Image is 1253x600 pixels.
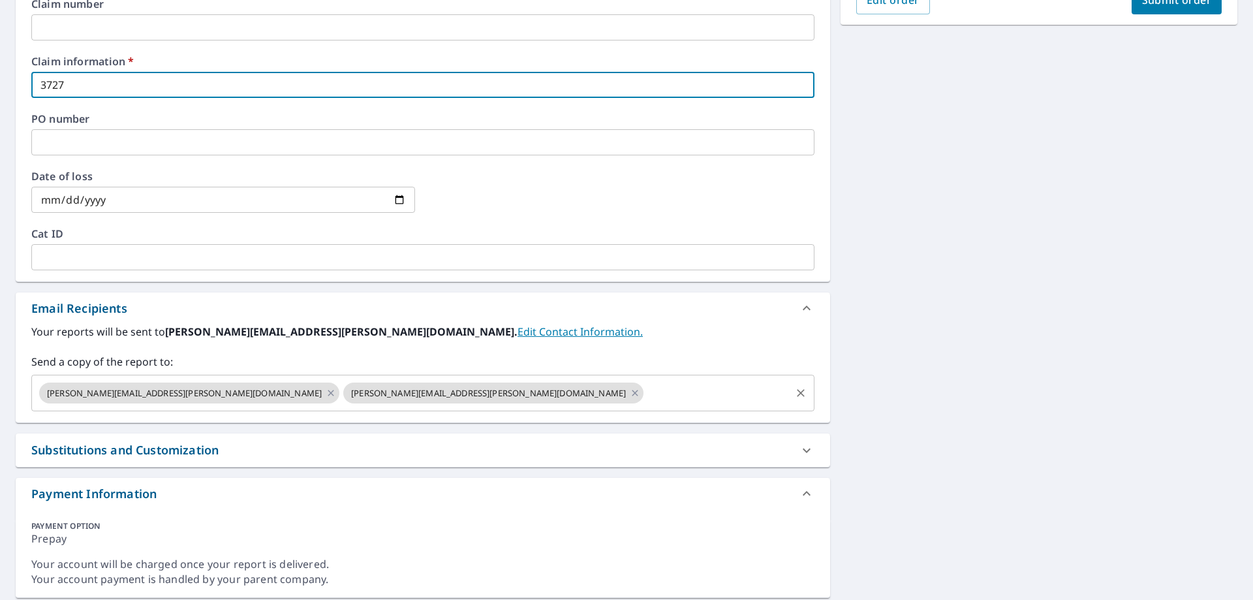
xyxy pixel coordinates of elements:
[31,441,219,459] div: Substitutions and Customization
[31,114,814,124] label: PO number
[31,485,157,503] div: Payment Information
[31,324,814,339] label: Your reports will be sent to
[518,324,643,339] a: EditContactInfo
[343,387,634,400] span: [PERSON_NAME][EMAIL_ADDRESS][PERSON_NAME][DOMAIN_NAME]
[39,383,339,403] div: [PERSON_NAME][EMAIL_ADDRESS][PERSON_NAME][DOMAIN_NAME]
[165,324,518,339] b: [PERSON_NAME][EMAIL_ADDRESS][PERSON_NAME][DOMAIN_NAME].
[31,520,814,531] div: PAYMENT OPTION
[31,300,127,317] div: Email Recipients
[31,557,814,572] div: Your account will be charged once your report is delivered.
[31,531,814,557] div: Prepay
[16,478,830,509] div: Payment Information
[31,56,814,67] label: Claim information
[31,572,814,587] div: Your account payment is handled by your parent company.
[343,383,643,403] div: [PERSON_NAME][EMAIL_ADDRESS][PERSON_NAME][DOMAIN_NAME]
[16,292,830,324] div: Email Recipients
[31,354,814,370] label: Send a copy of the report to:
[39,387,330,400] span: [PERSON_NAME][EMAIL_ADDRESS][PERSON_NAME][DOMAIN_NAME]
[16,434,830,467] div: Substitutions and Customization
[31,229,814,239] label: Cat ID
[792,384,810,402] button: Clear
[31,171,415,182] label: Date of loss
